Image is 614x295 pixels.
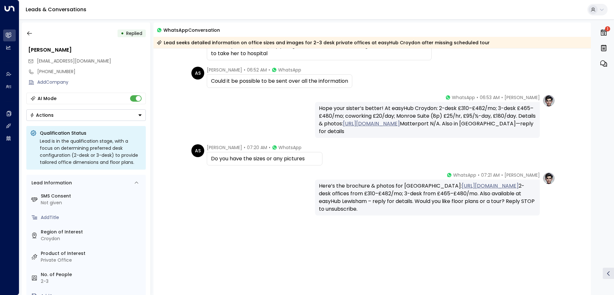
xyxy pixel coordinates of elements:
[462,182,519,190] a: [URL][DOMAIN_NAME]
[37,58,111,64] span: aliyahsimpson20@outlook.com
[41,235,143,242] div: Croydon
[477,94,478,101] span: •
[211,42,427,57] div: I so sorry about [DATE] my youngest sister had a severe allergic reaction has we had to take her ...
[452,94,475,101] span: WhatsApp
[29,180,72,186] div: Lead Information
[598,26,609,40] button: 1
[38,95,57,102] div: AI Mode
[26,109,146,121] div: Button group with a nested menu
[269,144,270,151] span: •
[481,172,500,178] span: 07:21 AM
[40,138,142,166] div: Lead is in the qualification stage, with a focus on determining preferred desk configuration (2-d...
[207,144,242,151] span: [PERSON_NAME]
[501,94,503,101] span: •
[30,112,54,118] div: Actions
[480,94,500,101] span: 06:53 AM
[278,144,302,151] span: WhatsApp
[41,199,143,206] div: Not given
[343,120,400,128] a: [URL][DOMAIN_NAME]
[41,271,143,278] label: No. of People
[478,172,479,178] span: •
[126,30,142,37] span: Replied
[157,39,490,46] div: Lead seeks detailed information on office sizes and images for 2–3 desk private offices at easyHu...
[247,144,267,151] span: 07:20 AM
[211,155,318,163] div: Do you have the sizes or any pictures
[247,67,267,73] span: 06:52 AM
[163,26,220,34] span: WhatsApp Conversation
[504,172,540,178] span: [PERSON_NAME]
[542,94,555,107] img: profile-logo.png
[211,77,348,85] div: Could it be possible to be sent over all the information
[504,94,540,101] span: [PERSON_NAME]
[244,144,245,151] span: •
[26,109,146,121] button: Actions
[207,67,242,73] span: [PERSON_NAME]
[41,193,143,199] label: SMS Consent
[37,79,146,86] div: AddCompany
[319,105,536,135] div: Hope your sister’s better! At easyHub Croydon: 2-desk £310–£482/mo; 3-desk £465–£480/mo; coworkin...
[41,250,143,257] label: Product of Interest
[41,257,143,264] div: Private Office
[121,28,124,39] div: •
[278,67,301,73] span: WhatsApp
[28,46,146,54] div: [PERSON_NAME]
[191,67,204,80] div: AS
[268,67,270,73] span: •
[244,67,245,73] span: •
[453,172,476,178] span: WhatsApp
[41,214,143,221] div: AddTitle
[319,182,536,213] div: Here’s the brochure & photos for [GEOGRAPHIC_DATA]: 2-desk offices from £310–£482/mo; 3-desk from...
[191,144,204,157] div: AS
[37,58,111,64] span: [EMAIL_ADDRESS][DOMAIN_NAME]
[41,278,143,285] div: 2-3
[605,26,610,31] span: 1
[501,172,503,178] span: •
[26,6,86,13] a: Leads & Conversations
[542,172,555,185] img: profile-logo.png
[41,229,143,235] label: Region of Interest
[37,68,146,75] div: [PHONE_NUMBER]
[40,130,142,136] p: Qualification Status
